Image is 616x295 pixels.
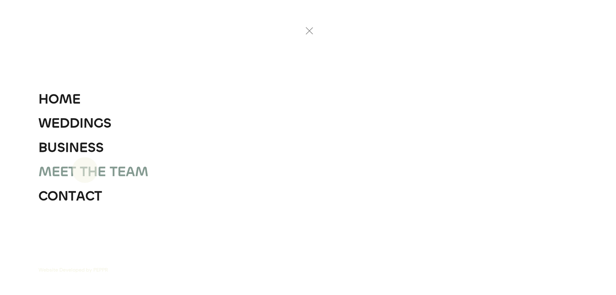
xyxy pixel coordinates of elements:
[85,184,94,208] div: C
[94,184,102,208] div: T
[117,160,126,184] div: E
[83,111,94,135] div: N
[59,87,72,111] div: M
[60,111,70,135] div: D
[38,184,102,208] a: CONTACT
[38,87,81,111] a: HOME
[68,160,76,184] div: T
[38,135,104,160] a: BUSINESS
[68,184,76,208] div: T
[98,160,106,184] div: E
[76,184,85,208] div: A
[47,184,58,208] div: O
[80,160,88,184] div: T
[65,135,69,160] div: I
[38,160,148,184] a: MEET THE TEAM
[38,135,47,160] div: B
[110,160,117,184] div: T
[70,111,80,135] div: D
[38,184,47,208] div: C
[48,87,59,111] div: O
[51,111,60,135] div: E
[52,160,60,184] div: E
[94,111,103,135] div: G
[47,135,57,160] div: U
[103,111,111,135] div: S
[38,111,111,135] a: WEDDINGS
[79,135,88,160] div: E
[38,87,48,111] div: H
[135,160,148,184] div: M
[80,111,83,135] div: I
[88,135,96,160] div: S
[96,135,104,160] div: S
[57,135,65,160] div: S
[60,160,68,184] div: E
[69,135,79,160] div: N
[38,265,108,274] a: Website Developed by PEPPR
[126,160,135,184] div: A
[88,160,98,184] div: H
[58,184,68,208] div: N
[38,111,51,135] div: W
[38,160,52,184] div: M
[72,87,81,111] div: E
